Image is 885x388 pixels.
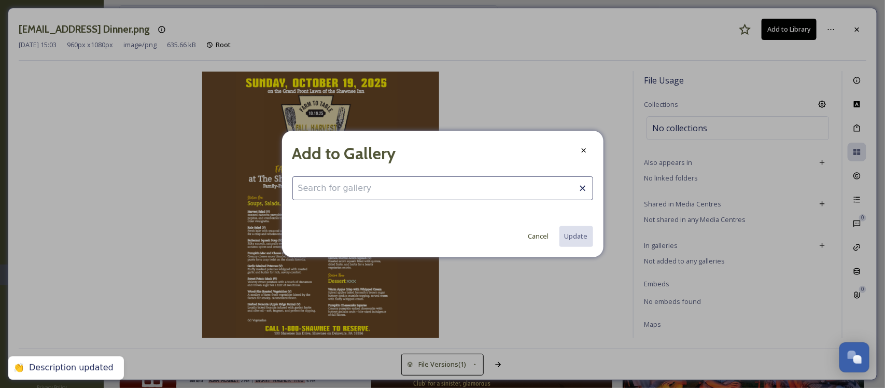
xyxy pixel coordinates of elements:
h2: Add to Gallery [292,141,396,166]
button: Cancel [523,226,554,246]
input: Search for gallery [292,176,593,200]
div: Description updated [29,363,114,373]
div: 👏 [13,363,24,373]
button: Open Chat [839,342,869,372]
button: Update [559,226,593,246]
